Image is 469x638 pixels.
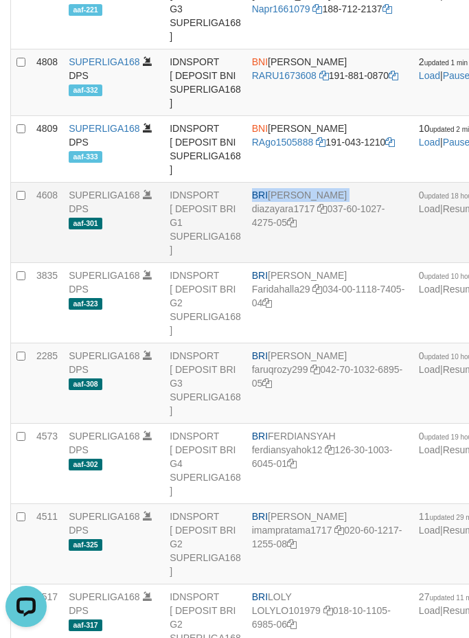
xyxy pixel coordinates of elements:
a: Load [419,525,440,536]
span: BRI [252,591,268,602]
a: Copy Faridahalla29 to clipboard [312,284,322,295]
a: Load [419,444,440,455]
a: diazayara1717 [252,203,315,214]
td: IDNSPORT [ DEPOSIT BNI SUPERLIGA168 ] [164,116,247,183]
td: IDNSPORT [ DEPOSIT BRI G2 SUPERLIGA168 ] [164,504,247,584]
a: SUPERLIGA168 [69,123,140,134]
a: Copy diazayara1717 to clipboard [317,203,327,214]
span: aaf-317 [69,619,102,631]
td: 3835 [31,263,63,343]
td: [PERSON_NAME] 191-043-1210 [247,116,413,183]
span: BRI [252,270,268,281]
span: BRI [252,431,268,442]
td: IDNSPORT [ DEPOSIT BNI SUPERLIGA168 ] [164,49,247,116]
a: Faridahalla29 [252,284,310,295]
a: Copy 1910431210 to clipboard [385,137,395,148]
span: BNI [252,56,268,67]
a: Copy 1887122137 to clipboard [382,3,392,14]
span: aaf-302 [69,459,102,470]
span: aaf-221 [69,4,102,16]
a: RARU1673608 [252,70,317,81]
a: faruqrozy299 [252,364,308,375]
td: DPS [63,504,164,584]
span: aaf-332 [69,84,102,96]
td: [PERSON_NAME] 191-881-0870 [247,49,413,116]
a: Copy ferdiansyahok12 to clipboard [325,444,334,455]
a: Copy 1918810870 to clipboard [389,70,398,81]
span: BRI [252,350,268,361]
td: 4809 [31,116,63,183]
a: RAgo1505888 [252,137,314,148]
span: BRI [252,511,268,522]
a: Load [419,70,440,81]
td: 4511 [31,504,63,584]
a: Copy 034001118740504 to clipboard [262,297,272,308]
td: IDNSPORT [ DEPOSIT BRI G3 SUPERLIGA168 ] [164,343,247,424]
td: DPS [63,343,164,424]
td: IDNSPORT [ DEPOSIT BRI G4 SUPERLIGA168 ] [164,424,247,504]
span: aaf-333 [69,151,102,163]
td: [PERSON_NAME] 020-60-1217-1255-08 [247,504,413,584]
a: Copy imampratama1717 to clipboard [334,525,344,536]
td: DPS [63,183,164,263]
a: Copy 042701032689505 to clipboard [262,378,272,389]
span: aaf-323 [69,298,102,310]
a: SUPERLIGA168 [69,350,140,361]
td: DPS [63,49,164,116]
td: 4608 [31,183,63,263]
td: [PERSON_NAME] 037-60-1027-4275-05 [247,183,413,263]
td: 2285 [31,343,63,424]
a: Load [419,203,440,214]
a: Copy Napr1661079 to clipboard [312,3,322,14]
a: ferdiansyahok12 [252,444,323,455]
a: Load [419,605,440,616]
a: Copy RAgo1505888 to clipboard [316,137,325,148]
td: DPS [63,424,164,504]
a: Copy faruqrozy299 to clipboard [310,364,320,375]
a: imampratama1717 [252,525,332,536]
td: DPS [63,263,164,343]
button: Open LiveChat chat widget [5,5,47,47]
a: SUPERLIGA168 [69,591,140,602]
a: Load [419,364,440,375]
span: aaf-308 [69,378,102,390]
td: IDNSPORT [ DEPOSIT BRI G2 SUPERLIGA168 ] [164,263,247,343]
a: SUPERLIGA168 [69,431,140,442]
a: Copy LOLYLO101979 to clipboard [323,605,333,616]
span: BRI [252,190,268,201]
td: FERDIANSYAH 126-30-1003-6045-01 [247,424,413,504]
a: SUPERLIGA168 [69,56,140,67]
span: aaf-301 [69,218,102,229]
td: 4573 [31,424,63,504]
a: Napr1661079 [252,3,310,14]
td: 4808 [31,49,63,116]
td: [PERSON_NAME] 042-70-1032-6895-05 [247,343,413,424]
td: [PERSON_NAME] 034-00-1118-7405-04 [247,263,413,343]
a: Load [419,284,440,295]
td: DPS [63,116,164,183]
a: SUPERLIGA168 [69,511,140,522]
span: aaf-325 [69,539,102,551]
a: Copy 126301003604501 to clipboard [287,458,297,469]
a: Load [419,137,440,148]
a: Copy 020601217125508 to clipboard [287,538,297,549]
a: LOLYLO101979 [252,605,321,616]
a: Copy 018101105698506 to clipboard [287,619,297,630]
span: BNI [252,123,268,134]
a: SUPERLIGA168 [69,270,140,281]
a: Copy RARU1673608 to clipboard [319,70,329,81]
a: Copy 037601027427505 to clipboard [287,217,297,228]
a: SUPERLIGA168 [69,190,140,201]
td: IDNSPORT [ DEPOSIT BRI G1 SUPERLIGA168 ] [164,183,247,263]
